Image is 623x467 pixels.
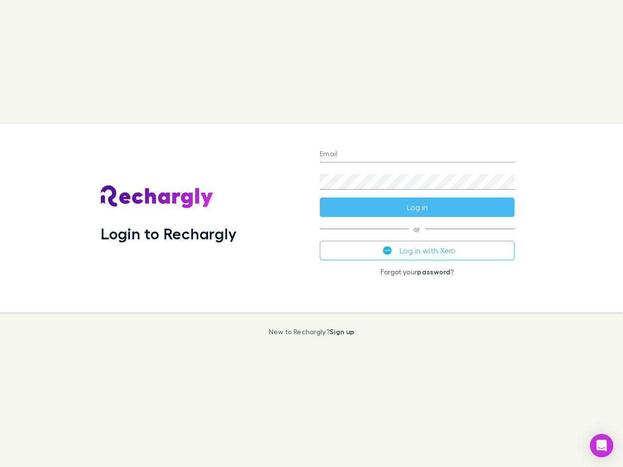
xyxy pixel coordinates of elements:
p: Forgot your ? [320,268,514,276]
button: Log in with Xero [320,241,514,260]
img: Rechargly's Logo [101,185,214,209]
img: Xero's logo [383,246,392,255]
a: password [417,268,450,276]
h1: Login to Rechargly [101,224,237,243]
div: Open Intercom Messenger [590,434,613,457]
p: New to Rechargly? [269,328,355,336]
a: Sign up [330,327,354,336]
button: Log in [320,198,514,217]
